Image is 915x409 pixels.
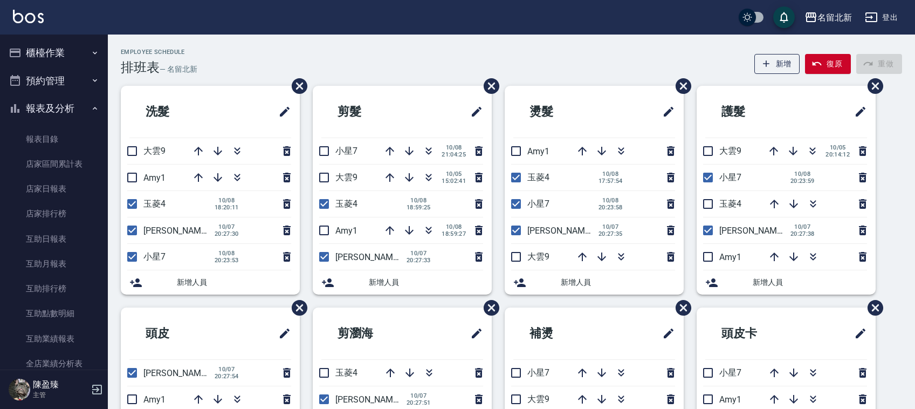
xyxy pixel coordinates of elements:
[335,252,405,262] span: [PERSON_NAME]2
[4,152,104,176] a: 店家區間累計表
[527,251,549,262] span: 大雲9
[848,99,867,125] span: 修改班表的標題
[527,367,549,378] span: 小星7
[719,252,741,262] span: Amy1
[335,146,357,156] span: 小星7
[215,250,239,257] span: 10/08
[4,251,104,276] a: 互助月報表
[369,277,483,288] span: 新增人員
[825,151,850,158] span: 20:14:12
[272,321,291,346] span: 修改班表的標題
[215,230,239,237] span: 20:27:30
[4,201,104,226] a: 店家排行榜
[805,54,851,74] button: 復原
[513,314,613,353] h2: 補燙
[215,366,239,373] span: 10/07
[407,204,431,211] span: 18:59:25
[464,321,483,346] span: 修改班表的標題
[215,204,239,211] span: 18:20:11
[4,176,104,201] a: 店家日報表
[407,392,431,399] span: 10/07
[129,314,229,353] h2: 頭皮
[561,277,675,288] span: 新增人員
[4,301,104,326] a: 互助點數明細
[13,10,44,23] img: Logo
[656,99,675,125] span: 修改班表的標題
[800,6,856,29] button: 名留北新
[284,292,309,324] span: 刪除班表
[143,173,166,183] span: Amy1
[129,92,229,131] h2: 洗髮
[4,39,104,67] button: 櫃檯作業
[705,92,804,131] h2: 護髮
[790,171,815,178] span: 10/08
[442,144,466,151] span: 10/08
[513,92,613,131] h2: 燙髮
[407,197,431,204] span: 10/08
[719,172,741,182] span: 小星7
[143,199,166,209] span: 玉菱4
[143,368,213,378] span: [PERSON_NAME]2
[143,394,166,405] span: Amy1
[598,223,623,230] span: 10/07
[598,197,623,204] span: 10/08
[705,314,810,353] h2: 頭皮卡
[321,92,421,131] h2: 剪髮
[719,394,741,405] span: Amy1
[773,6,795,28] button: save
[335,226,357,236] span: Amy1
[4,326,104,351] a: 互助業績報表
[848,321,867,346] span: 修改班表的標題
[284,70,309,102] span: 刪除班表
[121,60,160,75] h3: 排班表
[668,70,693,102] span: 刪除班表
[598,178,623,185] span: 17:57:54
[4,67,104,95] button: 預約管理
[697,270,876,295] div: 新增人員
[527,394,549,404] span: 大雲9
[719,367,741,378] span: 小星7
[407,257,431,264] span: 20:27:33
[442,230,466,237] span: 18:59:27
[442,178,466,185] span: 15:02:41
[668,292,693,324] span: 刪除班表
[527,199,549,209] span: 小星7
[407,250,431,257] span: 10/07
[215,197,239,204] span: 10/08
[143,226,213,236] span: [PERSON_NAME]2
[177,277,291,288] span: 新增人員
[4,94,104,122] button: 報表及分析
[464,99,483,125] span: 修改班表的標題
[160,64,197,75] h6: — 名留北新
[4,227,104,251] a: 互助日報表
[505,270,684,295] div: 新增人員
[143,251,166,262] span: 小星7
[527,146,549,156] span: Amy1
[753,277,867,288] span: 新增人員
[143,146,166,156] span: 大雲9
[861,8,902,28] button: 登出
[527,172,549,182] span: 玉菱4
[527,226,597,236] span: [PERSON_NAME]2
[33,379,88,390] h5: 陳盈臻
[4,127,104,152] a: 報表目錄
[859,70,885,102] span: 刪除班表
[215,373,239,380] span: 20:27:54
[476,70,501,102] span: 刪除班表
[121,270,300,295] div: 新增人員
[335,394,405,405] span: [PERSON_NAME]2
[33,390,88,400] p: 主管
[9,379,30,400] img: Person
[656,321,675,346] span: 修改班表的標題
[272,99,291,125] span: 修改班表的標題
[321,314,426,353] h2: 剪瀏海
[215,257,239,264] span: 20:23:53
[442,171,466,178] span: 10/05
[442,223,466,230] span: 10/08
[825,144,850,151] span: 10/05
[817,11,852,24] div: 名留北新
[335,199,357,209] span: 玉菱4
[719,146,741,156] span: 大雲9
[313,270,492,295] div: 新增人員
[476,292,501,324] span: 刪除班表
